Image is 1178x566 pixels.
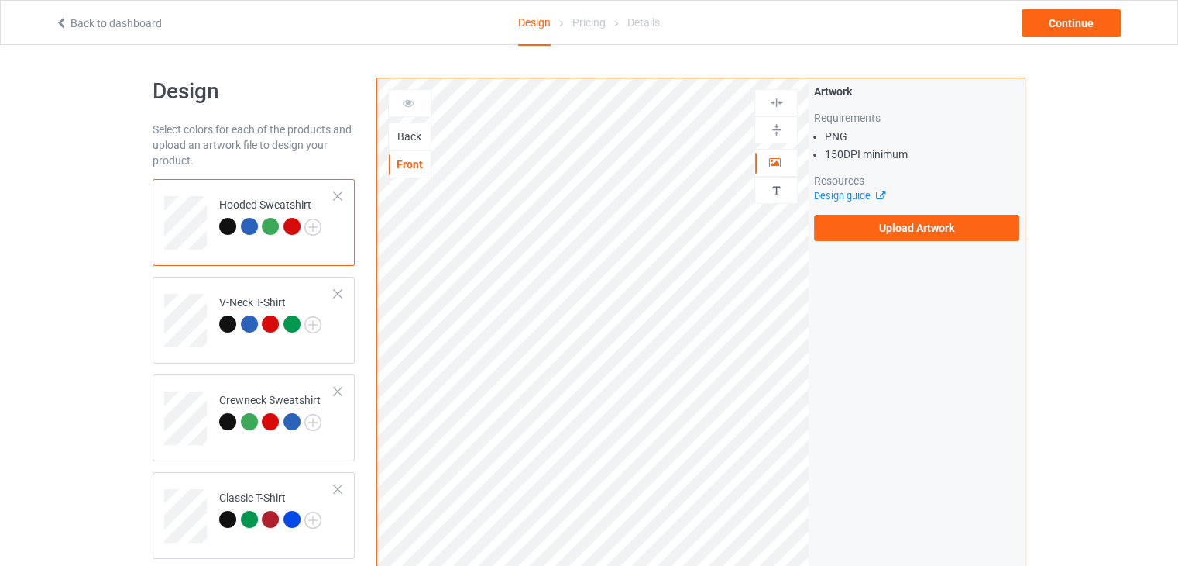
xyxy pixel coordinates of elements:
div: Requirements [814,110,1019,126]
label: Upload Artwork [814,215,1019,241]
li: 150 DPI minimum [825,147,1019,162]
img: svg+xml;base64,PD94bWwgdmVyc2lvbj0iMS4wIiBlbmNvZGluZz0iVVRGLTgiPz4KPHN2ZyB3aWR0aD0iMjJweCIgaGVpZ2... [304,219,321,236]
div: Continue [1022,9,1121,37]
div: Classic T-Shirt [153,472,355,559]
div: Pricing [572,1,606,44]
div: Hooded Sweatshirt [153,179,355,266]
div: Design [518,1,551,46]
div: V-Neck T-Shirt [219,295,321,332]
div: Front [389,157,431,172]
li: PNG [825,129,1019,144]
img: svg+xml;base64,PD94bWwgdmVyc2lvbj0iMS4wIiBlbmNvZGluZz0iVVRGLTgiPz4KPHN2ZyB3aWR0aD0iMjJweCIgaGVpZ2... [304,414,321,431]
a: Design guide [814,190,884,202]
img: svg+xml;base64,PD94bWwgdmVyc2lvbj0iMS4wIiBlbmNvZGluZz0iVVRGLTgiPz4KPHN2ZyB3aWR0aD0iMjJweCIgaGVpZ2... [304,316,321,333]
div: Select colors for each of the products and upload an artwork file to design your product. [153,122,355,168]
h1: Design [153,78,355,105]
div: V-Neck T-Shirt [153,277,355,364]
div: Crewneck Sweatshirt [153,374,355,461]
div: Crewneck Sweatshirt [219,392,321,430]
div: Resources [814,173,1019,188]
img: svg+xml;base64,PD94bWwgdmVyc2lvbj0iMS4wIiBlbmNvZGluZz0iVVRGLTgiPz4KPHN2ZyB3aWR0aD0iMjJweCIgaGVpZ2... [304,512,321,529]
img: svg%3E%0A [769,95,784,110]
img: svg%3E%0A [769,183,784,198]
div: Hooded Sweatshirt [219,197,321,234]
img: svg%3E%0A [769,123,784,137]
div: Classic T-Shirt [219,490,321,527]
div: Artwork [814,84,1019,99]
div: Details [627,1,660,44]
div: Back [389,129,431,144]
a: Back to dashboard [55,17,162,29]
